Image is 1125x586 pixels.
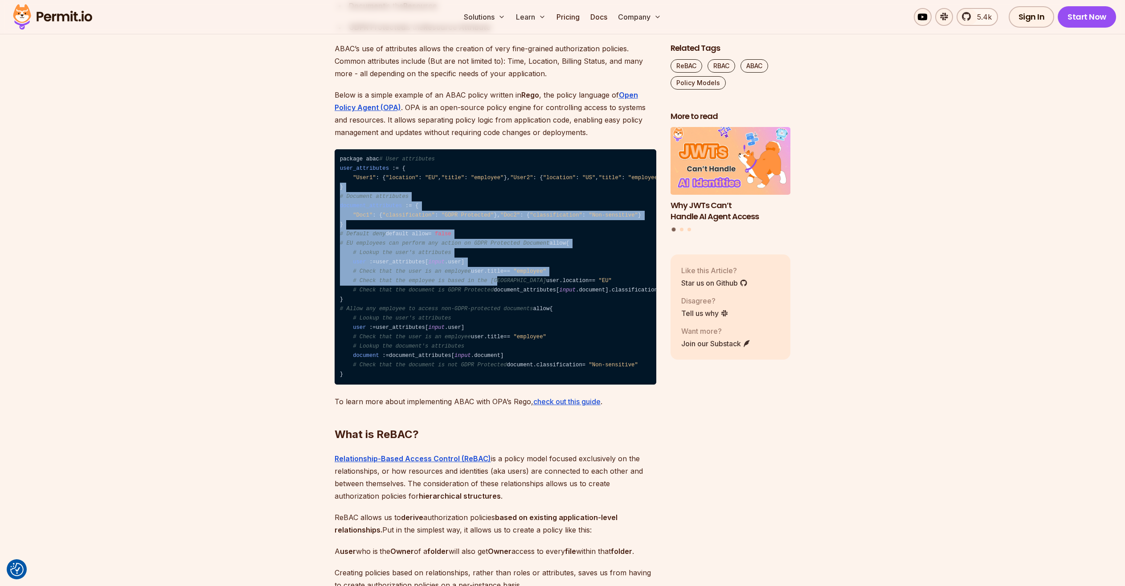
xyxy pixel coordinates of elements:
span: # Check that the user is an employee [353,334,471,340]
button: Go to slide 2 [680,228,683,232]
a: check out this guide [533,397,601,406]
span: : [369,324,372,331]
button: Solutions [460,8,509,26]
span: } [340,184,343,190]
button: Consent Preferences [10,563,24,576]
span: = [372,259,376,265]
span: "location" [386,175,419,181]
span: "Non-sensitive" [589,362,638,368]
span: "location" [543,175,576,181]
span: : [376,175,379,181]
span: } [638,212,641,218]
span: : [576,175,579,181]
span: "User2" [510,175,533,181]
span: = [592,278,595,284]
p: Below is a simple example of an ABAC policy written in , the policy language of . OPA is an open-... [335,89,656,139]
span: # Lookup the user's attributes [353,250,451,256]
a: Pricing [553,8,583,26]
span: user_attributes [340,165,389,172]
code: package abac , , , , , , default allow allow user_attributes .user user.title user.location docum... [335,149,656,385]
li: 1 of 3 [671,127,791,222]
span: [ [425,259,428,265]
p: ABAC’s use of attributes allows the creation of very fine-grained authorization policies. Common ... [335,42,656,80]
span: user [353,324,366,331]
a: Policy Models [671,76,726,90]
span: "EU" [425,175,438,181]
span: [ [425,324,428,331]
span: # Check that the document is not GDPR Protected [353,362,507,368]
span: { [379,212,382,218]
span: = [386,352,389,359]
button: Go to slide 3 [687,228,691,232]
span: "classification" [382,212,435,218]
a: Relationship-Based Access Control (ReBAC) [335,454,491,463]
span: # Document attributes [340,193,409,200]
span: } [340,371,343,377]
span: [ [451,352,454,359]
span: } [340,296,343,303]
p: Disagree? [681,295,728,306]
span: { [540,175,543,181]
a: Tell us why [681,308,728,319]
span: input [559,287,576,293]
h2: What is ReBAC? [335,392,656,442]
span: "title" [442,175,464,181]
a: Start Now [1058,6,1116,28]
span: : [622,175,625,181]
a: Star us on Github [681,278,748,288]
span: 5.4k [972,12,992,22]
strong: derive [401,513,423,522]
span: = [428,231,431,237]
span: [ [556,287,559,293]
span: # Lookup the document's attributes [353,343,464,349]
span: : [392,165,395,172]
a: ABAC [740,59,768,73]
span: "Doc2" [500,212,520,218]
span: input [454,352,471,359]
span: = [503,334,507,340]
img: Permit logo [9,2,96,32]
strong: folder [427,547,449,556]
p: ReBAC allows us to authorization policies Put in the simplest way, it allows us to create a polic... [335,511,656,536]
span: = [507,334,510,340]
span: ] [605,287,608,293]
span: : [533,175,536,181]
span: ] [500,352,503,359]
span: = [409,203,412,209]
a: Sign In [1009,6,1055,28]
button: Learn [512,8,549,26]
span: input [428,324,445,331]
span: "classification" [530,212,582,218]
button: Go to slide 1 [672,228,676,232]
span: false [435,231,451,237]
span: } [340,221,343,228]
span: = [507,268,510,275]
span: "EU" [599,278,612,284]
span: { [382,175,385,181]
span: "User1" [353,175,376,181]
span: ] [461,259,464,265]
span: : [369,259,372,265]
p: A who is the of a will also get access to every within that . [335,545,656,557]
p: To learn more about implementing ABAC with OPA’s Rego, . [335,395,656,408]
h2: More to read [671,111,791,122]
span: = [503,268,507,275]
a: RBAC [708,59,735,73]
span: # User attributes [379,156,435,162]
img: Revisit consent button [10,563,24,576]
span: "US" [582,175,595,181]
button: Company [614,8,665,26]
h2: Related Tags [671,43,791,54]
a: Open Policy Agent (OPA) [335,90,638,112]
span: # Allow any employee to access non-GDPR-protected documents [340,306,533,312]
span: # Check that the document is GDPR Protected [353,287,494,293]
strong: Owner [488,547,511,556]
span: { [527,212,530,218]
strong: Rego [521,90,539,99]
p: is a policy model focused exclusively on the relationships, or how resources and identities (aka ... [335,452,656,502]
strong: hierarchical structures [419,492,501,500]
span: : [582,212,585,218]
